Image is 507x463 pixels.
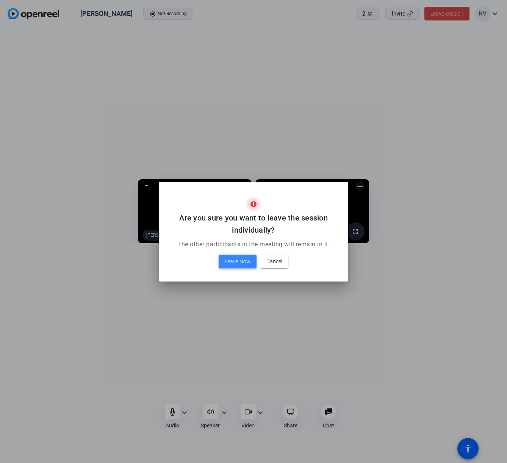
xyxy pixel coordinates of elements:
p: The other participants in the meeting will remain in it. [168,240,339,249]
button: Cancel [260,255,288,268]
button: Leave Now [219,255,257,268]
span: Leave Now [225,257,250,266]
span: Cancel [266,257,282,266]
h2: Are you sure you want to leave the session individually? [168,212,339,236]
